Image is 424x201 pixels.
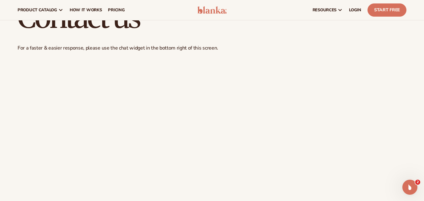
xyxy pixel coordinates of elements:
[349,8,361,13] span: LOGIN
[70,8,102,13] span: How It Works
[18,2,406,32] h1: Contact us
[402,180,417,195] iframe: Intercom live chat
[197,6,227,14] img: logo
[18,45,406,51] p: For a faster & easier response, please use the chat widget in the bottom right of this screen.
[415,180,420,185] span: 2
[368,3,406,17] a: Start Free
[313,8,336,13] span: resources
[108,8,125,13] span: pricing
[18,8,57,13] span: product catalog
